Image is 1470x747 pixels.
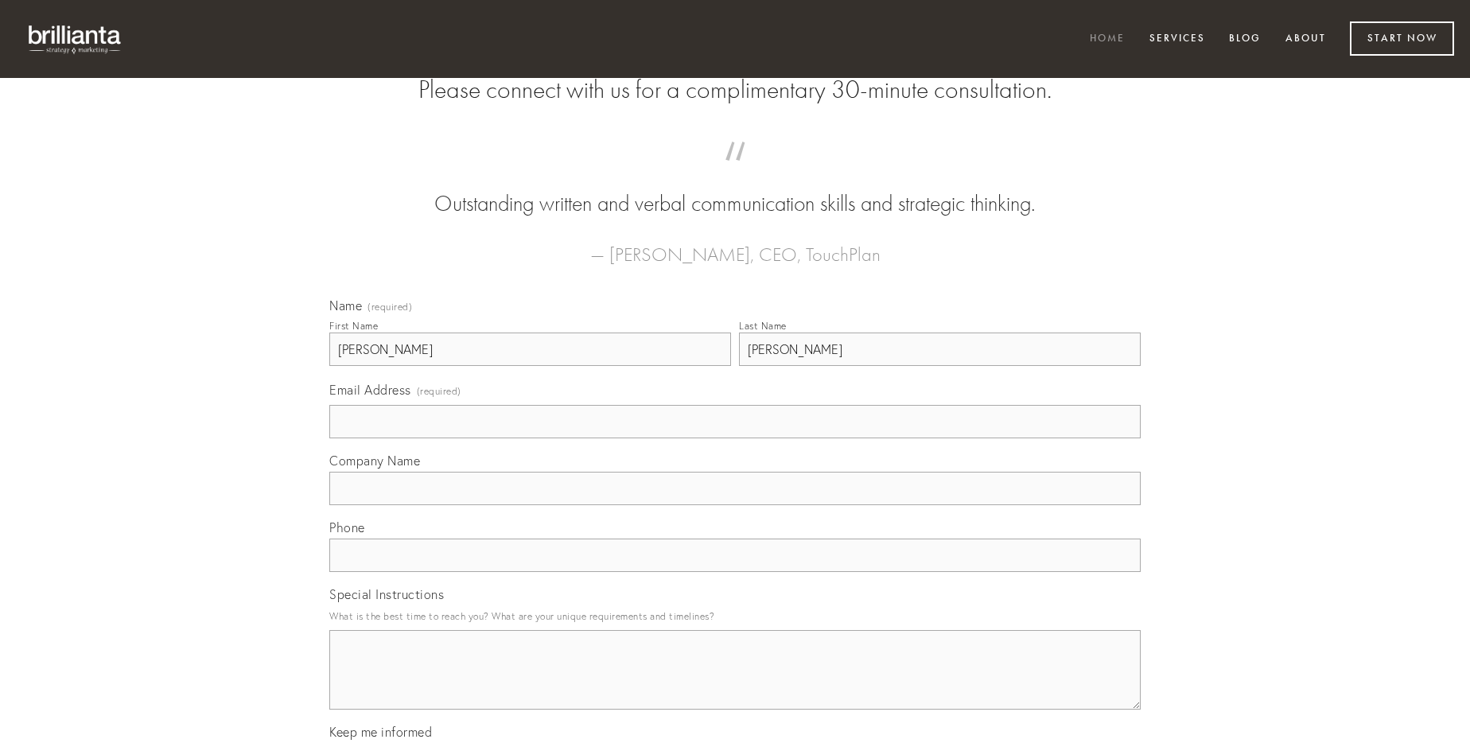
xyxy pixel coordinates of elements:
[329,519,365,535] span: Phone
[329,605,1141,627] p: What is the best time to reach you? What are your unique requirements and timelines?
[329,724,432,740] span: Keep me informed
[329,586,444,602] span: Special Instructions
[329,75,1141,105] h2: Please connect with us for a complimentary 30-minute consultation.
[1275,26,1336,53] a: About
[329,320,378,332] div: First Name
[1139,26,1215,53] a: Services
[1350,21,1454,56] a: Start Now
[739,320,787,332] div: Last Name
[329,382,411,398] span: Email Address
[355,158,1115,189] span: “
[329,298,362,313] span: Name
[329,453,420,469] span: Company Name
[367,302,412,312] span: (required)
[1079,26,1135,53] a: Home
[1219,26,1271,53] a: Blog
[16,16,135,62] img: brillianta - research, strategy, marketing
[355,158,1115,220] blockquote: Outstanding written and verbal communication skills and strategic thinking.
[355,220,1115,270] figcaption: — [PERSON_NAME], CEO, TouchPlan
[417,380,461,402] span: (required)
